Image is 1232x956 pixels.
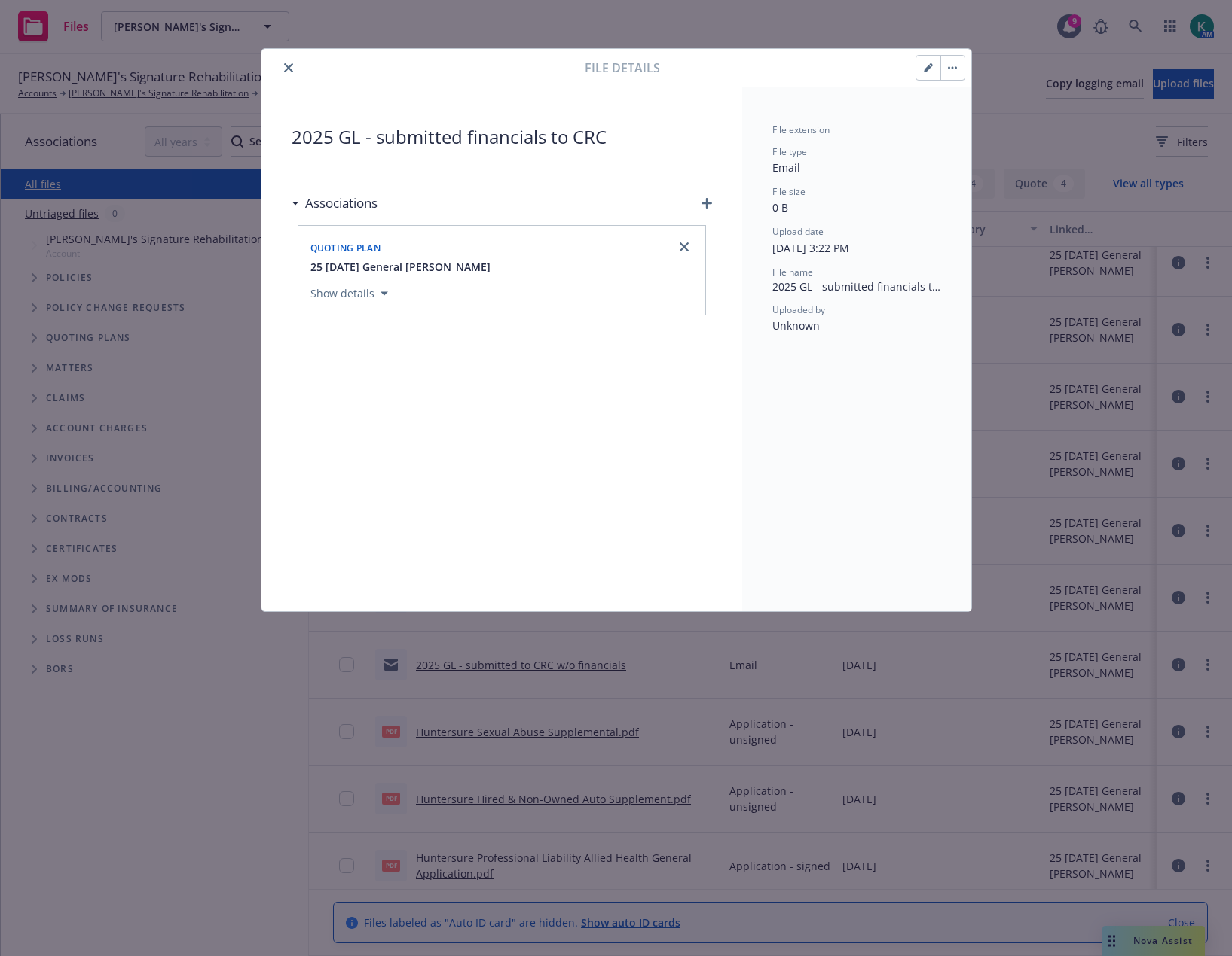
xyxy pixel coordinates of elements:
[280,59,298,77] button: close
[772,185,806,198] span: File size
[772,266,813,279] span: File name
[772,225,824,238] span: Upload date
[772,279,941,294] span: 2025 GL - submitted financials to CRC
[772,123,830,136] span: File extension
[292,123,712,151] span: 2025 GL - submitted financials to CRC
[292,193,378,213] div: Associations
[675,238,693,256] a: close
[772,318,820,333] span: Unknown
[772,241,849,255] span: [DATE] 3:22 PM
[310,259,491,275] button: 25 [DATE] General [PERSON_NAME]
[772,200,788,215] span: 0 B
[772,160,800,175] span: Email
[304,285,394,303] button: Show details
[585,59,660,77] span: File details
[310,242,381,254] span: Quoting plan
[305,193,378,213] h3: Associations
[772,145,807,158] span: File type
[772,303,825,316] span: Uploaded by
